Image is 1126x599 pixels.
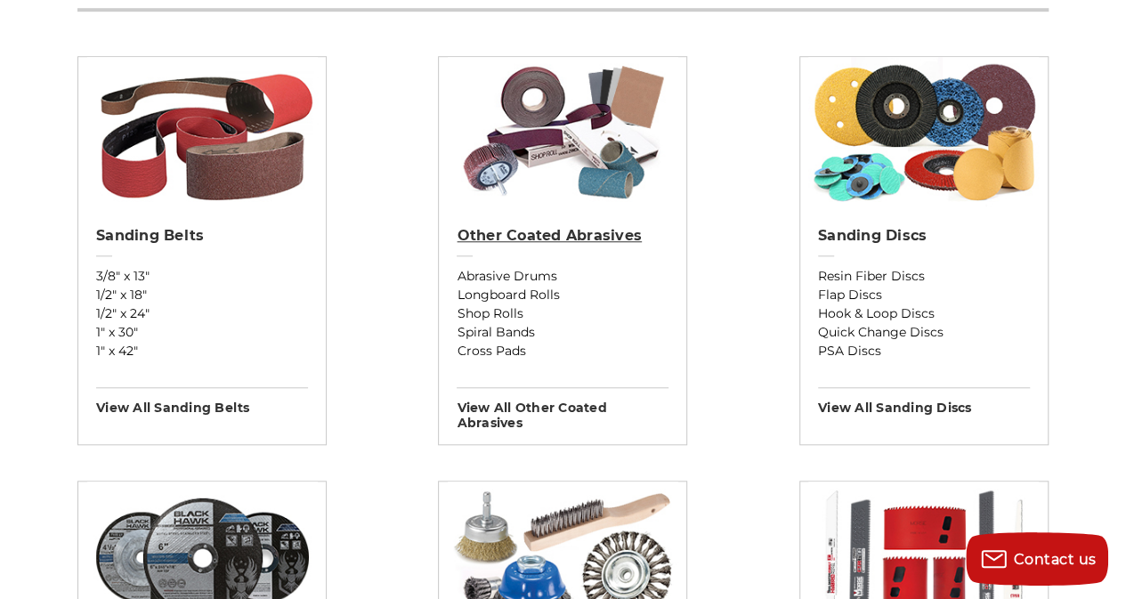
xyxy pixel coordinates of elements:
a: Spiral Bands [457,323,668,342]
span: Contact us [1014,551,1097,568]
a: Flap Discs [818,286,1030,304]
img: Sanding Discs [808,57,1039,208]
a: Hook & Loop Discs [818,304,1030,323]
h2: Other Coated Abrasives [457,227,668,245]
a: Quick Change Discs [818,323,1030,342]
img: Sanding Belts [87,57,318,208]
a: 3/8" x 13" [96,267,308,286]
a: Abrasive Drums [457,267,668,286]
h2: Sanding Belts [96,227,308,245]
a: Cross Pads [457,342,668,360]
a: 1" x 42" [96,342,308,360]
a: Shop Rolls [457,304,668,323]
a: 1" x 30" [96,323,308,342]
h3: View All other coated abrasives [457,387,668,431]
a: Resin Fiber Discs [818,267,1030,286]
a: Longboard Rolls [457,286,668,304]
a: PSA Discs [818,342,1030,360]
button: Contact us [966,532,1108,586]
h2: Sanding Discs [818,227,1030,245]
a: 1/2" x 18" [96,286,308,304]
h3: View All sanding belts [96,387,308,416]
img: Other Coated Abrasives [448,57,678,208]
a: 1/2" x 24" [96,304,308,323]
h3: View All sanding discs [818,387,1030,416]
